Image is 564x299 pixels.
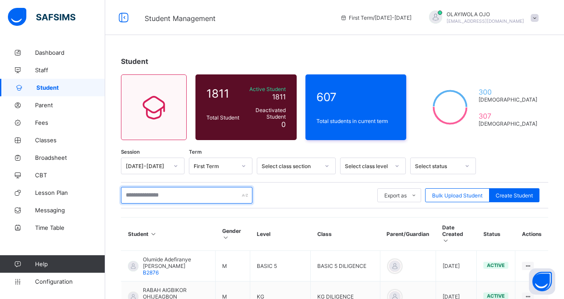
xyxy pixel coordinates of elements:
button: Open asap [529,268,555,295]
span: Active Student [244,86,286,92]
th: Status [477,218,515,251]
span: session/term information [340,14,411,21]
span: active [487,262,505,268]
i: Sort in Ascending Order [150,231,157,237]
span: Broadsheet [35,154,105,161]
span: 607 [316,90,396,104]
img: safsims [8,8,75,26]
span: Help [35,260,105,267]
span: Student Management [145,14,216,23]
span: Fees [35,119,105,126]
div: First Term [194,163,236,169]
span: Parent [35,102,105,109]
i: Sort in Ascending Order [222,234,230,241]
span: Staff [35,67,105,74]
th: Level [250,218,311,251]
span: Student [36,84,105,91]
th: Parent/Guardian [380,218,436,251]
td: BASIC 5 DILIGENCE [311,251,380,281]
span: 1811 [272,92,286,101]
span: 1811 [206,87,239,100]
span: Olumide Adefiranye [PERSON_NAME] [143,256,209,269]
span: 300 [479,88,537,96]
td: [DATE] [436,251,477,281]
th: Class [311,218,380,251]
span: [DEMOGRAPHIC_DATA] [479,120,537,127]
span: Create Student [496,192,533,199]
td: BASIC 5 [250,251,311,281]
span: Export as [384,192,407,199]
span: Student [121,57,148,66]
span: Bulk Upload Student [432,192,482,199]
span: [EMAIL_ADDRESS][DOMAIN_NAME] [447,18,524,24]
div: Select status [415,163,460,169]
th: Student [121,218,216,251]
span: Classes [35,137,105,144]
span: B2876 [143,269,159,276]
span: Lesson Plan [35,189,105,196]
span: active [487,293,505,299]
span: Dashboard [35,49,105,56]
span: Total students in current term [316,118,396,124]
i: Sort in Ascending Order [442,237,450,244]
div: [DATE]-[DATE] [126,163,168,169]
th: Actions [515,218,548,251]
div: Total Student [204,112,241,123]
span: Deactivated Student [244,107,286,120]
span: Time Table [35,224,105,231]
span: Session [121,149,140,155]
span: Messaging [35,207,105,214]
span: Configuration [35,278,105,285]
th: Date Created [436,218,477,251]
div: Select class level [345,163,390,169]
span: OLAYIWOLA OJO [447,11,524,18]
div: OLAYIWOLAOJO [420,11,543,25]
span: 307 [479,112,537,120]
div: Select class section [262,163,319,169]
td: M [216,251,250,281]
th: Gender [216,218,250,251]
span: CBT [35,172,105,179]
span: Term [189,149,202,155]
span: 0 [281,120,286,129]
span: [DEMOGRAPHIC_DATA] [479,96,537,103]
